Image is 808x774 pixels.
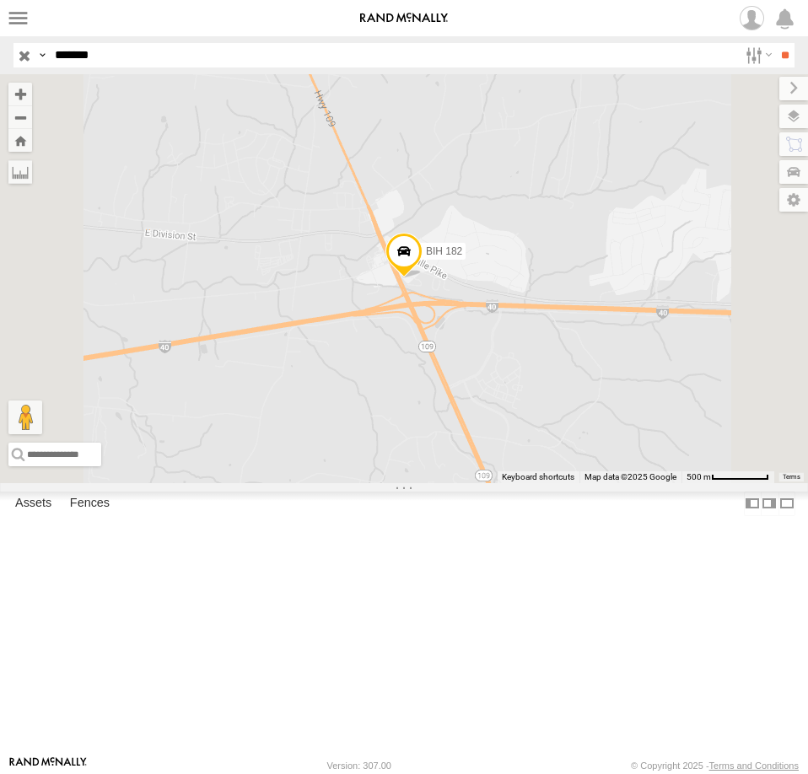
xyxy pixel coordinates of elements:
[739,43,775,67] label: Search Filter Options
[8,105,32,129] button: Zoom out
[709,761,799,771] a: Terms and Conditions
[9,757,87,774] a: Visit our Website
[7,492,60,516] label: Assets
[8,129,32,152] button: Zoom Home
[8,400,42,434] button: Drag Pegman onto the map to open Street View
[779,188,808,212] label: Map Settings
[35,43,49,67] label: Search Query
[584,472,676,481] span: Map data ©2025 Google
[426,246,462,258] span: BIH 182
[761,492,778,516] label: Dock Summary Table to the Right
[783,473,800,480] a: Terms (opens in new tab)
[327,761,391,771] div: Version: 307.00
[778,492,795,516] label: Hide Summary Table
[631,761,799,771] div: © Copyright 2025 -
[681,471,774,483] button: Map Scale: 500 m per 65 pixels
[8,160,32,184] label: Measure
[687,472,711,481] span: 500 m
[744,492,761,516] label: Dock Summary Table to the Left
[8,83,32,105] button: Zoom in
[62,492,118,516] label: Fences
[502,471,574,483] button: Keyboard shortcuts
[360,13,448,24] img: rand-logo.svg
